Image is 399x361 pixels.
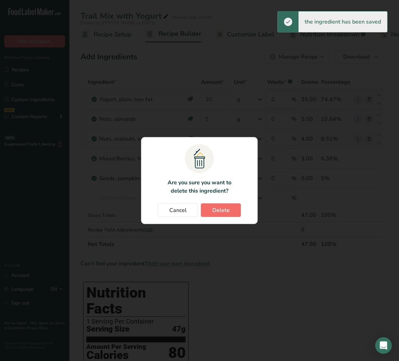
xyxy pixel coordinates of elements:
div: the ingredient has been saved [299,11,388,32]
p: Are you sure you want to delete this ingredient? [163,178,235,195]
button: Cancel [158,203,198,217]
div: Open Intercom Messenger [375,337,392,354]
span: Delete [212,206,230,214]
span: Cancel [169,206,187,214]
button: Delete [201,203,241,217]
